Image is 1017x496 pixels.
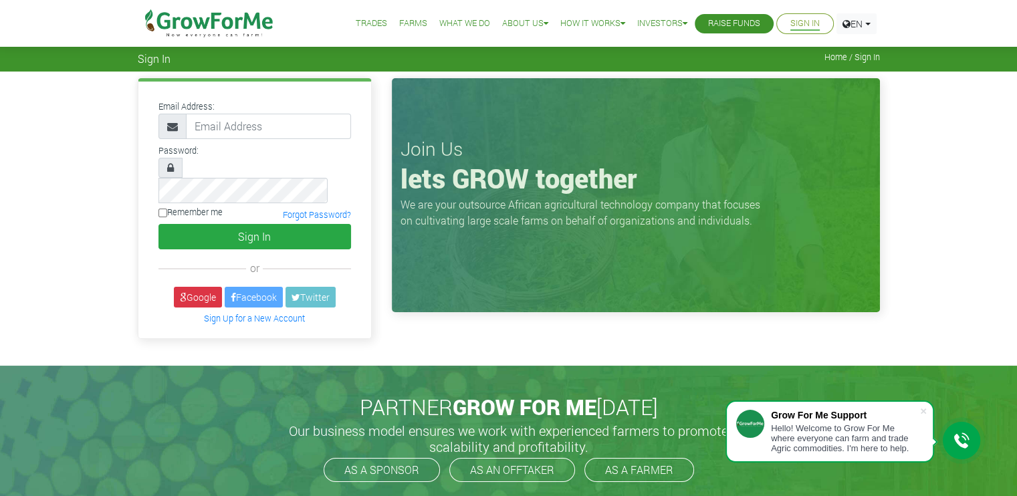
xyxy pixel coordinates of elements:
button: Sign In [158,224,351,249]
h3: Join Us [401,138,871,160]
h1: lets GROW together [401,162,871,195]
p: We are your outsource African agricultural technology company that focuses on cultivating large s... [401,197,768,229]
input: Email Address [186,114,351,139]
span: Home / Sign In [824,52,880,62]
div: or [158,260,351,276]
input: Remember me [158,209,167,217]
a: Google [174,287,222,307]
a: About Us [502,17,548,31]
a: Raise Funds [708,17,760,31]
a: How it Works [560,17,625,31]
span: Sign In [138,52,171,65]
div: Grow For Me Support [771,410,919,420]
a: Forgot Password? [283,209,351,220]
a: What We Do [439,17,490,31]
a: Trades [356,17,387,31]
a: Farms [399,17,427,31]
h2: PARTNER [DATE] [143,394,875,420]
label: Email Address: [158,100,215,113]
div: Hello! Welcome to Grow For Me where everyone can farm and trade Agric commodities. I'm here to help. [771,423,919,453]
label: Remember me [158,206,223,219]
a: AS AN OFFTAKER [449,458,575,482]
a: EN [836,13,877,34]
span: GROW FOR ME [453,392,596,421]
a: Sign Up for a New Account [204,313,305,324]
a: Investors [637,17,687,31]
a: Sign In [790,17,820,31]
a: AS A SPONSOR [324,458,440,482]
h5: Our business model ensures we work with experienced farmers to promote scalability and profitabil... [275,422,743,455]
a: AS A FARMER [584,458,694,482]
label: Password: [158,144,199,157]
